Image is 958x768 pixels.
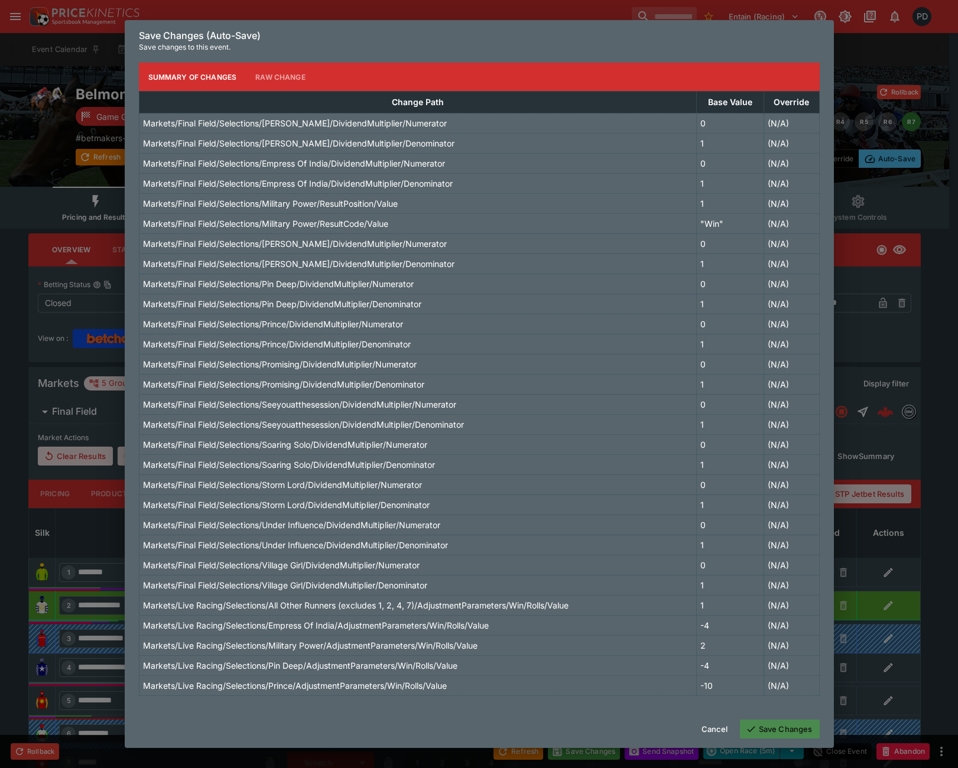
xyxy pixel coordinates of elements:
td: 1 [697,254,764,274]
p: Markets/Final Field/Selections/Village Girl/DividendMultiplier/Denominator [143,579,427,591]
td: (N/A) [764,194,819,214]
td: -10 [697,676,764,696]
p: Markets/Final Field/Selections/Storm Lord/DividendMultiplier/Numerator [143,479,422,491]
p: Markets/Final Field/Selections/[PERSON_NAME]/DividendMultiplier/Denominator [143,258,454,270]
td: 1 [697,375,764,395]
td: 1 [697,194,764,214]
td: 0 [697,314,764,334]
p: Markets/Final Field/Selections/Empress Of India/DividendMultiplier/Denominator [143,177,453,190]
td: (N/A) [764,676,819,696]
td: -4 [697,616,764,636]
p: Markets/Final Field/Selections/Pin Deep/DividendMultiplier/Denominator [143,298,421,310]
p: Markets/Final Field/Selections/Prince/DividendMultiplier/Numerator [143,318,403,330]
p: Markets/Live Racing/Selections/Pin Deep/AdjustmentParameters/Win/Rolls/Value [143,659,457,672]
td: 0 [697,234,764,254]
h6: Save Changes (Auto-Save) [139,30,820,42]
th: Change Path [139,92,697,113]
p: Markets/Live Racing/Selections/Prince/AdjustmentParameters/Win/Rolls/Value [143,679,447,692]
p: Markets/Final Field/Selections/Pin Deep/DividendMultiplier/Numerator [143,278,414,290]
td: (N/A) [764,495,819,515]
td: (N/A) [764,535,819,555]
td: 0 [697,395,764,415]
td: -4 [697,656,764,676]
p: Markets/Final Field/Selections/Seeyouatthesession/DividendMultiplier/Numerator [143,398,456,411]
td: (N/A) [764,435,819,455]
p: Markets/Final Field/Selections/Village Girl/DividendMultiplier/Numerator [143,559,420,571]
td: 0 [697,475,764,495]
p: Markets/Live Racing/Selections/All Other Runners (excludes 1, 2, 4, 7)/AdjustmentParameters/Win/R... [143,599,569,611]
button: Summary of Changes [139,63,246,91]
td: (N/A) [764,113,819,134]
td: (N/A) [764,636,819,656]
p: Markets/Final Field/Selections/Soaring Solo/DividendMultiplier/Numerator [143,438,427,451]
td: 1 [697,575,764,595]
td: 1 [697,495,764,515]
p: Markets/Final Field/Selections/Storm Lord/DividendMultiplier/Denominator [143,499,430,511]
p: Markets/Final Field/Selections/Under Influence/DividendMultiplier/Denominator [143,539,448,551]
td: (N/A) [764,354,819,375]
p: Markets/Final Field/Selections/Soaring Solo/DividendMultiplier/Denominator [143,458,435,471]
td: 1 [697,174,764,194]
td: (N/A) [764,595,819,616]
td: (N/A) [764,375,819,395]
p: Markets/Final Field/Selections/Seeyouatthesession/DividendMultiplier/Denominator [143,418,464,431]
td: (N/A) [764,515,819,535]
p: Markets/Live Racing/Selections/Empress Of India/AdjustmentParameters/Win/Rolls/Value [143,619,489,632]
td: 1 [697,415,764,435]
td: (N/A) [764,395,819,415]
td: (N/A) [764,656,819,676]
p: Markets/Final Field/Selections/[PERSON_NAME]/DividendMultiplier/Denominator [143,137,454,149]
td: 1 [697,294,764,314]
td: 1 [697,535,764,555]
p: Markets/Final Field/Selections/Military Power/ResultPosition/Value [143,197,398,210]
td: (N/A) [764,616,819,636]
td: (N/A) [764,254,819,274]
td: (N/A) [764,575,819,595]
td: "Win" [697,214,764,234]
p: Markets/Final Field/Selections/Prince/DividendMultiplier/Denominator [143,338,411,350]
th: Override [764,92,819,113]
button: Cancel [694,720,735,738]
p: Save changes to this event. [139,41,820,53]
td: 1 [697,134,764,154]
td: (N/A) [764,214,819,234]
td: 0 [697,113,764,134]
td: (N/A) [764,174,819,194]
td: (N/A) [764,274,819,294]
td: (N/A) [764,475,819,495]
p: Markets/Final Field/Selections/[PERSON_NAME]/DividendMultiplier/Numerator [143,237,447,250]
td: (N/A) [764,415,819,435]
button: Raw Change [246,63,315,91]
td: 0 [697,154,764,174]
td: 0 [697,555,764,575]
td: (N/A) [764,334,819,354]
td: 0 [697,274,764,294]
td: (N/A) [764,314,819,334]
td: 1 [697,595,764,616]
p: Markets/Final Field/Selections/Under Influence/DividendMultiplier/Numerator [143,519,440,531]
td: 2 [697,636,764,656]
td: 1 [697,334,764,354]
p: Markets/Final Field/Selections/Promising/DividendMultiplier/Denominator [143,378,424,390]
th: Base Value [697,92,764,113]
td: 1 [697,455,764,475]
td: 0 [697,435,764,455]
p: Markets/Final Field/Selections/Empress Of India/DividendMultiplier/Numerator [143,157,445,170]
td: (N/A) [764,455,819,475]
td: 0 [697,515,764,535]
td: (N/A) [764,555,819,575]
button: Save Changes [740,720,820,738]
td: (N/A) [764,154,819,174]
td: (N/A) [764,234,819,254]
td: 0 [697,354,764,375]
p: Markets/Final Field/Selections/Military Power/ResultCode/Value [143,217,388,230]
td: (N/A) [764,294,819,314]
p: Markets/Final Field/Selections/[PERSON_NAME]/DividendMultiplier/Numerator [143,117,447,129]
td: (N/A) [764,134,819,154]
p: Markets/Final Field/Selections/Promising/DividendMultiplier/Numerator [143,358,417,370]
p: Markets/Live Racing/Selections/Military Power/AdjustmentParameters/Win/Rolls/Value [143,639,478,652]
